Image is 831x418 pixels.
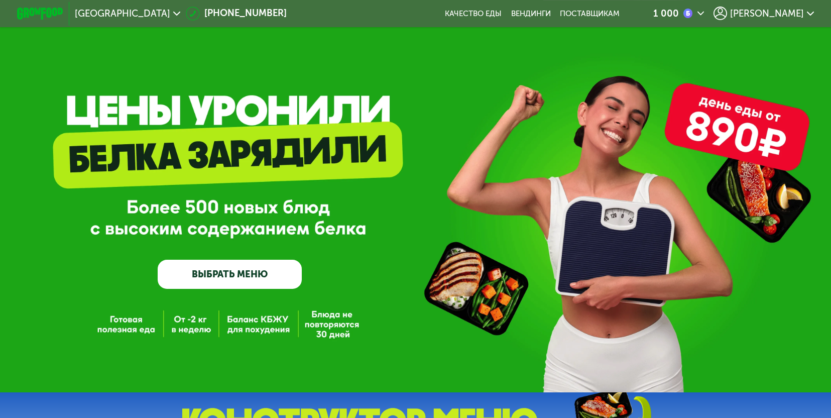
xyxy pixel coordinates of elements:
[730,9,804,18] span: [PERSON_NAME]
[158,260,301,288] a: ВЫБРАТЬ МЕНЮ
[560,9,620,18] div: поставщикам
[75,9,170,18] span: [GEOGRAPHIC_DATA]
[445,9,502,18] a: Качество еды
[653,9,679,18] div: 1 000
[511,9,551,18] a: Вендинги
[186,7,287,21] a: [PHONE_NUMBER]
